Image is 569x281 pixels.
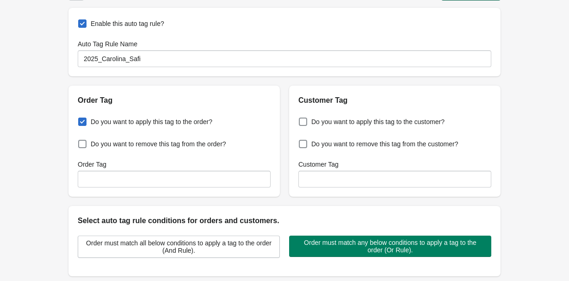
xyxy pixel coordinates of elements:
[91,117,212,126] span: Do you want to apply this tag to the order?
[311,139,458,149] span: Do you want to remove this tag from the customer?
[78,39,137,49] label: Auto Tag Rule Name
[86,239,272,254] span: Order must match all below conditions to apply a tag to the order (And Rule).
[78,160,106,169] label: Order Tag
[298,95,491,106] h2: Customer Tag
[78,236,280,258] button: Order must match all below conditions to apply a tag to the order (And Rule).
[91,19,164,28] span: Enable this auto tag rule?
[78,95,271,106] h2: Order Tag
[289,236,491,257] button: Order must match any below conditions to apply a tag to the order (Or Rule).
[78,215,491,226] h2: Select auto tag rule conditions for orders and customers.
[91,139,226,149] span: Do you want to remove this tag from the order?
[311,117,445,126] span: Do you want to apply this tag to the customer?
[298,160,339,169] label: Customer Tag
[297,239,484,254] span: Order must match any below conditions to apply a tag to the order (Or Rule).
